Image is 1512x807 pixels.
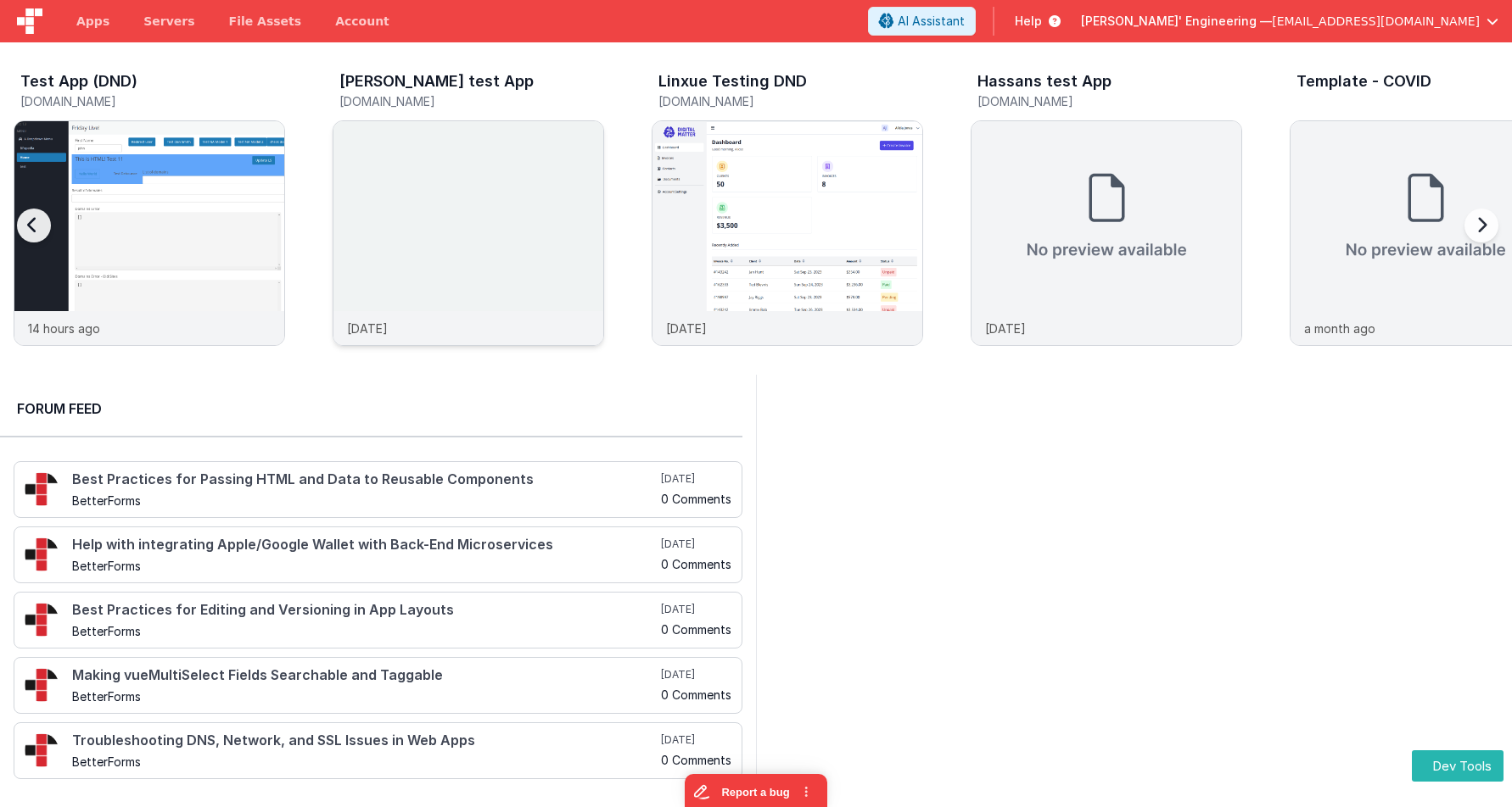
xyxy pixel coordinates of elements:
[661,472,731,486] h5: [DATE]
[1304,320,1375,337] p: a month ago
[76,13,109,30] span: Apps
[72,755,658,768] h5: BetterForms
[20,95,285,108] h5: [DOMAIN_NAME]
[72,625,658,637] h5: BetterForms
[1296,73,1431,90] h3: Template - COVID
[20,73,137,90] h3: Test App (DND)
[17,398,725,419] h2: Forum Feed
[977,73,1112,90] h3: Hassans test App
[25,733,59,767] img: 295_2.png
[14,592,742,648] a: Best Practices for Editing and Versioning in App Layouts BetterForms [DATE] 0 Comments
[661,603,731,616] h5: [DATE]
[661,623,731,636] h5: 0 Comments
[14,526,742,583] a: Help with integrating Apple/Google Wallet with Back-End Microservices BetterForms [DATE] 0 Comments
[658,73,807,90] h3: Linxue Testing DND
[72,559,658,572] h5: BetterForms
[977,95,1242,108] h5: [DOMAIN_NAME]
[661,733,731,747] h5: [DATE]
[868,7,976,36] button: AI Assistant
[14,461,742,518] a: Best Practices for Passing HTML and Data to Reusable Components BetterForms [DATE] 0 Comments
[666,320,707,337] p: [DATE]
[72,537,658,553] h4: Help with integrating Apple/Google Wallet with Back-End Microservices
[661,754,731,766] h5: 0 Comments
[1272,13,1480,30] span: [EMAIL_ADDRESS][DOMAIN_NAME]
[339,73,534,90] h3: [PERSON_NAME] test App
[72,668,658,683] h4: Making vueMultiSelect Fields Searchable and Taggable
[25,537,59,571] img: 295_2.png
[72,472,658,487] h4: Best Practices for Passing HTML and Data to Reusable Components
[658,95,923,108] h5: [DOMAIN_NAME]
[72,690,658,703] h5: BetterForms
[25,472,59,506] img: 295_2.png
[347,320,388,337] p: [DATE]
[661,558,731,570] h5: 0 Comments
[143,13,194,30] span: Servers
[661,688,731,701] h5: 0 Comments
[1015,13,1042,30] span: Help
[661,668,731,682] h5: [DATE]
[985,320,1026,337] p: [DATE]
[229,13,302,30] span: File Assets
[661,537,731,551] h5: [DATE]
[72,603,658,618] h4: Best Practices for Editing and Versioning in App Layouts
[14,722,742,779] a: Troubleshooting DNS, Network, and SSL Issues in Web Apps BetterForms [DATE] 0 Comments
[661,493,731,505] h5: 0 Comments
[1081,13,1272,30] span: [PERSON_NAME]' Engineering —
[14,657,742,714] a: Making vueMultiSelect Fields Searchable and Taggable BetterForms [DATE] 0 Comments
[25,668,59,702] img: 295_2.png
[1412,750,1504,782] button: Dev Tools
[72,733,658,749] h4: Troubleshooting DNS, Network, and SSL Issues in Web Apps
[72,494,658,507] h5: BetterForms
[898,13,965,30] span: AI Assistant
[339,95,604,108] h5: [DOMAIN_NAME]
[25,603,59,637] img: 295_2.png
[1081,13,1498,30] button: [PERSON_NAME]' Engineering — [EMAIL_ADDRESS][DOMAIN_NAME]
